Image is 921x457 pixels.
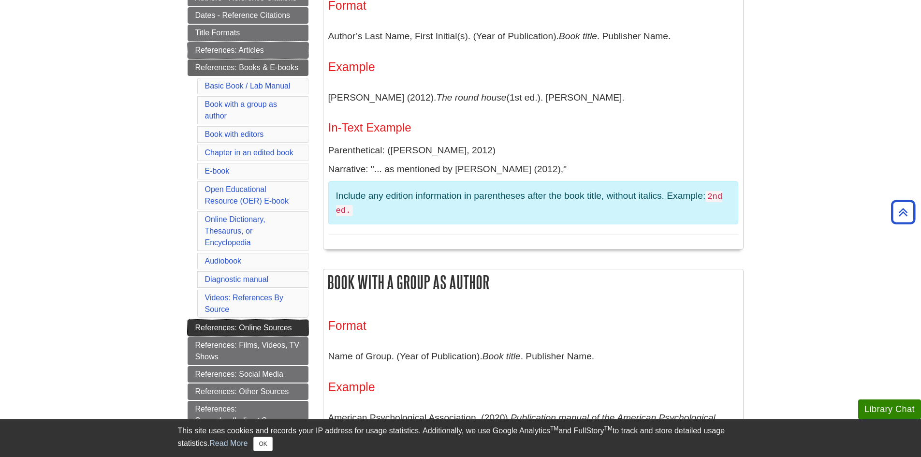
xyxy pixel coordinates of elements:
a: References: Online Sources [188,320,308,336]
a: References: Social Media [188,366,308,383]
i: Book title [482,351,521,361]
a: References: Articles [188,42,308,59]
i: The round house [436,92,506,103]
a: E-book [205,167,230,175]
a: Basic Book / Lab Manual [205,82,291,90]
a: Audiobook [205,257,242,265]
a: Videos: References By Source [205,294,283,313]
a: Diagnostic manual [205,275,269,283]
sup: TM [604,425,613,432]
a: Title Formats [188,25,308,41]
h4: In-Text Example [328,121,738,134]
a: References: Books & E-books [188,59,308,76]
a: Dates - Reference Citations [188,7,308,24]
a: Online Dictionary, Thesaurus, or Encyclopedia [205,215,265,247]
div: This site uses cookies and records your IP address for usage statistics. Additionally, we use Goo... [178,425,744,451]
a: Open Educational Resource (OER) E-book [205,185,289,205]
h3: Example [328,380,738,394]
a: Chapter in an edited book [205,148,293,157]
p: Name of Group. (Year of Publication). . Publisher Name. [328,342,738,370]
a: References: Films, Videos, TV Shows [188,337,308,365]
i: Book title [559,31,597,41]
h2: Book with a group as author [323,269,743,295]
button: Close [253,437,272,451]
h3: Example [328,60,738,74]
a: References: Secondary/Indirect Sources [188,401,308,429]
p: Author’s Last Name, First Initial(s). (Year of Publication). . Publisher Name. [328,22,738,50]
h3: Format [328,319,738,333]
a: References: Other Sources [188,383,308,400]
button: Library Chat [858,399,921,419]
p: Parenthetical: ([PERSON_NAME], 2012) [328,144,738,158]
a: Read More [209,439,248,447]
a: Book with editors [205,130,264,138]
code: 2nd ed. [336,191,723,216]
sup: TM [550,425,558,432]
p: [PERSON_NAME] (2012). (1st ed.). [PERSON_NAME]. [328,84,738,112]
i: Publication manual of the American Psychological Association [339,413,716,451]
a: Back to Top [888,206,919,219]
a: Book with a group as author [205,100,277,120]
p: Narrative: "... as mentioned by [PERSON_NAME] (2012)," [328,162,738,177]
p: Include any edition information in parentheses after the book title, without italics. Example: [336,189,731,217]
